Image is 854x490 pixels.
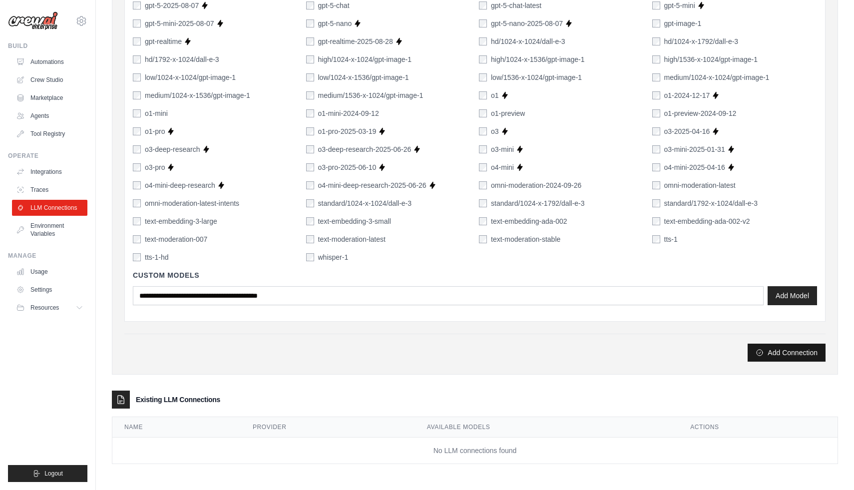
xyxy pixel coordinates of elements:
[318,144,412,154] label: o3-deep-research-2025-06-26
[12,300,87,316] button: Resources
[491,180,581,190] label: omni-moderation-2024-09-26
[145,234,207,244] label: text-moderation-007
[318,162,377,172] label: o3-pro-2025-06-10
[306,109,314,117] input: o1-mini-2024-09-12
[306,1,314,9] input: gpt-5-chat
[145,162,165,172] label: o3-pro
[133,145,141,153] input: o3-deep-research
[318,108,379,118] label: o1-mini-2024-09-12
[479,163,487,171] input: o4-mini
[664,54,758,64] label: high/1536-x-1024/gpt-image-1
[664,234,678,244] label: tts-1
[415,417,678,438] th: Available Models
[12,54,87,70] a: Automations
[318,126,377,136] label: o1-pro-2025-03-19
[133,19,141,27] input: gpt-5-mini-2025-08-07
[652,37,660,45] input: hd/1024-x-1792/dall-e-3
[664,18,702,28] label: gpt-image-1
[318,252,349,262] label: whisper-1
[133,270,817,280] h4: Custom Models
[306,235,314,243] input: text-moderation-latest
[8,11,58,30] img: Logo
[318,198,412,208] label: standard/1024-x-1024/dall-e-3
[44,470,63,478] span: Logout
[306,199,314,207] input: standard/1024-x-1024/dall-e-3
[652,235,660,243] input: tts-1
[133,127,141,135] input: o1-pro
[133,253,141,261] input: tts-1-hd
[112,417,241,438] th: Name
[491,0,541,10] label: gpt-5-chat-latest
[145,108,168,118] label: o1-mini
[652,55,660,63] input: high/1536-x-1024/gpt-image-1
[12,218,87,242] a: Environment Variables
[318,72,409,82] label: low/1024-x-1536/gpt-image-1
[306,37,314,45] input: gpt-realtime-2025-08-28
[318,0,350,10] label: gpt-5-chat
[306,127,314,135] input: o1-pro-2025-03-19
[768,286,817,305] button: Add Model
[652,181,660,189] input: omni-moderation-latest
[145,72,236,82] label: low/1024-x-1024/gpt-image-1
[145,18,214,28] label: gpt-5-mini-2025-08-07
[318,180,427,190] label: o4-mini-deep-research-2025-06-26
[133,55,141,63] input: hd/1792-x-1024/dall-e-3
[112,438,838,464] td: No LLM connections found
[652,163,660,171] input: o4-mini-2025-04-16
[664,0,695,10] label: gpt-5-mini
[479,235,487,243] input: text-moderation-stable
[145,180,215,190] label: o4-mini-deep-research
[241,417,415,438] th: Provider
[664,126,710,136] label: o3-2025-04-16
[491,234,560,244] label: text-moderation-stable
[318,216,391,226] label: text-embedding-3-small
[133,217,141,225] input: text-embedding-3-large
[12,164,87,180] a: Integrations
[479,217,487,225] input: text-embedding-ada-002
[664,108,737,118] label: o1-preview-2024-09-12
[133,91,141,99] input: medium/1024-x-1536/gpt-image-1
[133,109,141,117] input: o1-mini
[306,181,314,189] input: o4-mini-deep-research-2025-06-26
[479,91,487,99] input: o1
[652,73,660,81] input: medium/1024-x-1024/gpt-image-1
[664,198,758,208] label: standard/1792-x-1024/dall-e-3
[145,144,200,154] label: o3-deep-research
[133,163,141,171] input: o3-pro
[748,344,826,362] button: Add Connection
[8,152,87,160] div: Operate
[145,198,239,208] label: omni-moderation-latest-intents
[8,252,87,260] div: Manage
[664,216,750,226] label: text-embedding-ada-002-v2
[145,90,250,100] label: medium/1024-x-1536/gpt-image-1
[491,90,499,100] label: o1
[306,253,314,261] input: whisper-1
[145,0,199,10] label: gpt-5-2025-08-07
[491,126,499,136] label: o3
[479,1,487,9] input: gpt-5-chat-latest
[664,90,710,100] label: o1-2024-12-17
[306,19,314,27] input: gpt-5-nano
[12,182,87,198] a: Traces
[491,198,585,208] label: standard/1024-x-1792/dall-e-3
[652,19,660,27] input: gpt-image-1
[30,304,59,312] span: Resources
[664,144,725,154] label: o3-mini-2025-01-31
[306,217,314,225] input: text-embedding-3-small
[652,127,660,135] input: o3-2025-04-16
[491,144,514,154] label: o3-mini
[8,465,87,482] button: Logout
[479,145,487,153] input: o3-mini
[145,252,168,262] label: tts-1-hd
[318,36,393,46] label: gpt-realtime-2025-08-28
[12,264,87,280] a: Usage
[479,19,487,27] input: gpt-5-nano-2025-08-07
[133,181,141,189] input: o4-mini-deep-research
[12,126,87,142] a: Tool Registry
[652,145,660,153] input: o3-mini-2025-01-31
[491,18,563,28] label: gpt-5-nano-2025-08-07
[664,162,725,172] label: o4-mini-2025-04-16
[318,54,412,64] label: high/1024-x-1024/gpt-image-1
[652,1,660,9] input: gpt-5-mini
[664,72,770,82] label: medium/1024-x-1024/gpt-image-1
